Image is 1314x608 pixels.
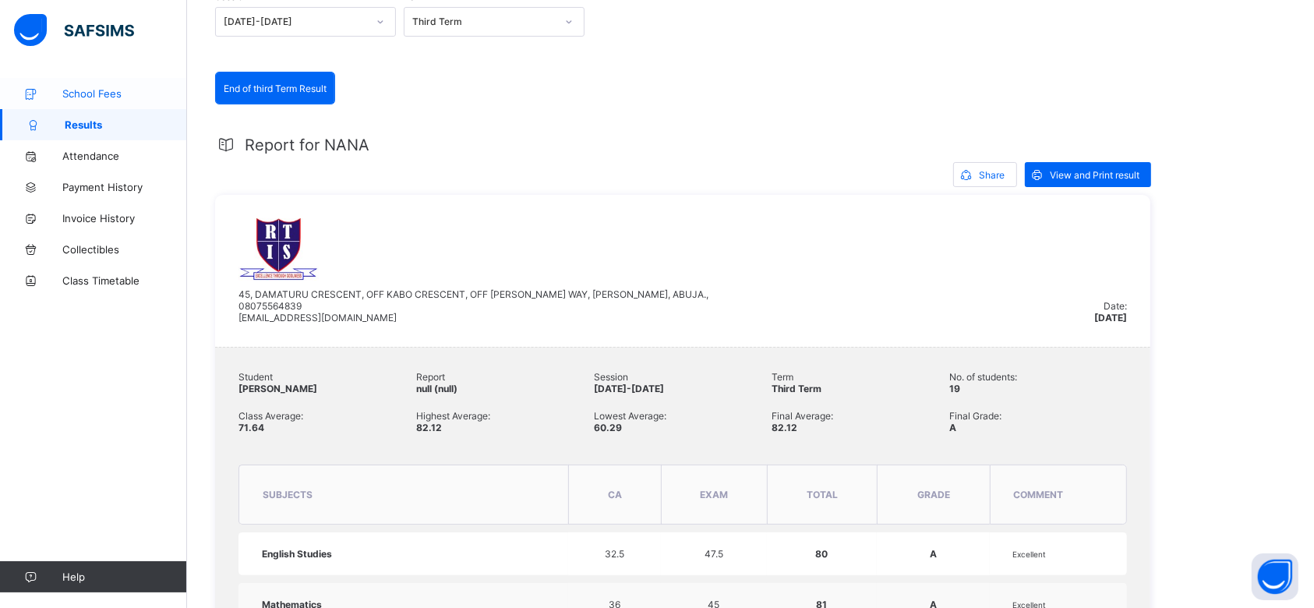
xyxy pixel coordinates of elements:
span: Help [62,571,186,583]
span: Date: [1104,300,1127,312]
span: 47.5 [705,548,723,560]
span: Results [65,118,187,131]
span: grade [917,489,950,500]
span: Lowest Average: [594,410,772,422]
span: No. of students: [949,371,1127,383]
span: A [930,548,937,560]
span: comment [1014,489,1064,500]
span: Attendance [62,150,187,162]
span: Class Average: [238,410,416,422]
div: Third Term [412,16,556,28]
span: Final Average: [772,410,949,422]
span: Highest Average: [416,410,594,422]
span: 45, DAMATURU CRESCENT, OFF KABO CRESCENT, OFF [PERSON_NAME] WAY, [PERSON_NAME], ABUJA., 080755648... [238,288,708,323]
button: Open asap [1252,553,1298,600]
span: null (null) [416,383,457,394]
span: End of third Term Result [224,83,327,94]
span: Report for NANA [245,136,369,154]
span: 71.64 [238,422,264,433]
span: 80 [816,548,828,560]
span: English Studies [262,548,332,560]
span: A [949,422,956,433]
span: Term [772,371,949,383]
img: safsims [14,14,134,47]
span: [PERSON_NAME] [238,383,317,394]
span: Excellent [1013,550,1047,559]
span: Third Term [772,383,821,394]
span: 32.5 [605,548,624,560]
span: 82.12 [416,422,442,433]
span: [DATE]-[DATE] [594,383,664,394]
span: Collectibles [62,243,187,256]
span: [DATE] [1094,312,1127,323]
span: Invoice History [62,212,187,224]
span: Student [238,371,416,383]
span: View and Print result [1050,169,1139,181]
span: School Fees [62,87,187,100]
span: Payment History [62,181,187,193]
span: Share [979,169,1005,181]
span: Final Grade: [949,410,1127,422]
span: Session [594,371,772,383]
span: EXAM [700,489,728,500]
span: CA [608,489,622,500]
span: 60.29 [594,422,622,433]
span: 19 [949,383,960,394]
span: subjects [263,489,313,500]
div: [DATE]-[DATE] [224,16,367,28]
span: 82.12 [772,422,797,433]
span: Report [416,371,594,383]
span: Class Timetable [62,274,187,287]
span: total [807,489,838,500]
img: rtis.png [238,218,319,281]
